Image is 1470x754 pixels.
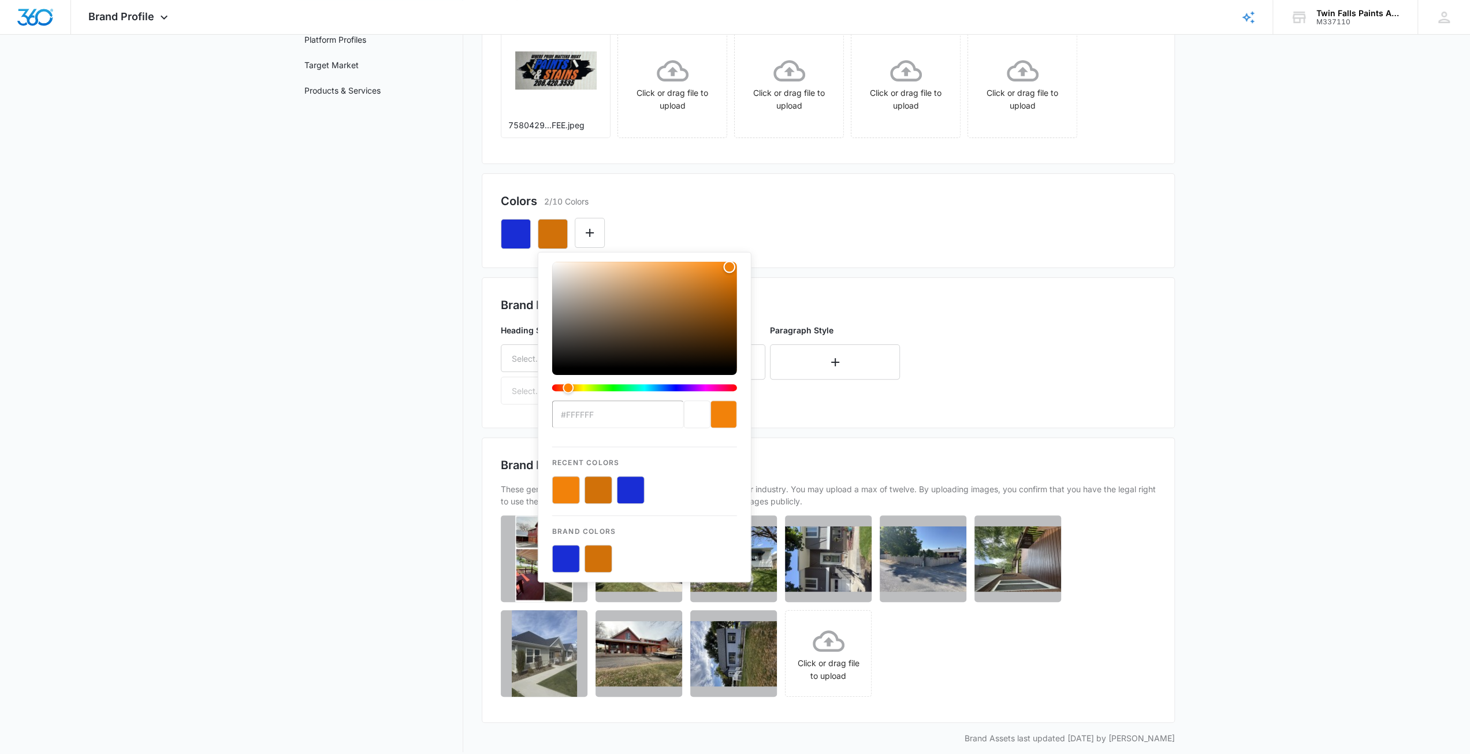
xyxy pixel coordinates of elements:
[735,55,843,112] div: Click or drag file to upload
[785,526,872,592] img: User uploaded image
[770,324,900,336] p: Paragraph Style
[501,324,631,336] p: Heading Style
[552,447,737,468] p: Recent Colors
[482,732,1175,744] p: Brand Assets last updated [DATE] by [PERSON_NAME]
[786,625,871,682] div: Click or drag file to upload
[552,262,737,400] div: color-picker
[710,400,737,428] div: current color selection
[501,456,577,474] h2: Brand Images
[735,29,843,138] span: Click or drag file to upload
[968,55,1077,112] div: Click or drag file to upload
[552,400,684,428] input: color-picker-input
[552,262,737,368] div: Color
[304,59,359,71] a: Target Market
[515,51,597,90] img: User uploaded logo
[851,29,960,138] span: Click or drag file to upload
[304,84,381,96] a: Products & Services
[575,218,605,248] button: Edit Color
[552,262,737,573] div: color-picker-container
[552,384,737,391] div: Hue
[501,483,1156,507] p: These generalized images represent your company as well as your industry. You may upload a max of...
[1316,18,1401,26] div: account id
[1316,9,1401,18] div: account name
[544,195,589,207] p: 2/10 Colors
[596,621,682,686] img: User uploaded image
[515,515,573,602] img: User uploaded image
[786,611,871,696] span: Click or drag file to upload
[501,296,1156,314] h2: Brand Fonts
[618,29,727,138] span: Click or drag file to upload
[880,526,966,592] img: User uploaded image
[974,526,1061,592] img: User uploaded image
[88,10,154,23] span: Brand Profile
[501,192,537,210] h2: Colors
[851,55,960,112] div: Click or drag file to upload
[512,610,577,697] img: User uploaded image
[304,34,366,46] a: Platform Profiles
[618,55,727,112] div: Click or drag file to upload
[552,516,737,537] p: Brand Colors
[684,400,710,428] div: previous color
[968,29,1077,138] span: Click or drag file to upload
[508,119,603,131] p: 7580429...FEE.jpeg
[690,621,777,686] img: User uploaded image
